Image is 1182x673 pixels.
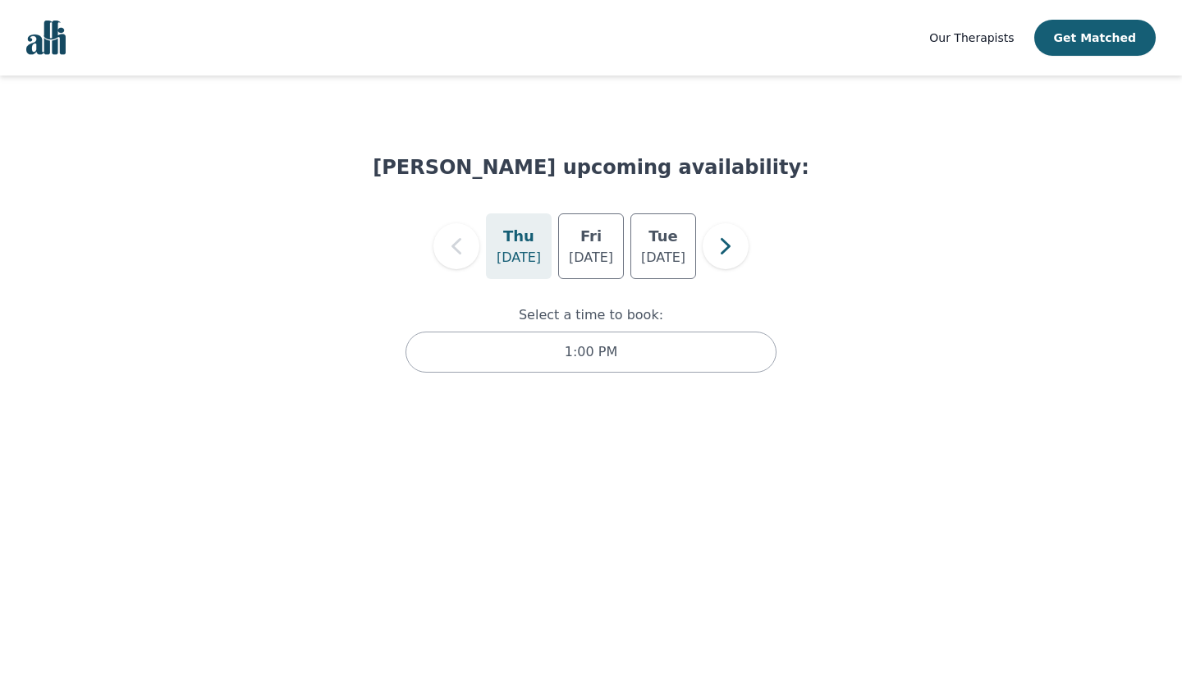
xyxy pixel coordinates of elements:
[503,225,534,248] h5: Thu
[399,305,783,325] p: Select a time to book:
[373,154,809,181] h1: [PERSON_NAME] upcoming availability:
[497,248,541,268] p: [DATE]
[648,225,677,248] h5: Tue
[569,248,613,268] p: [DATE]
[1034,20,1156,56] button: Get Matched
[580,225,602,248] h5: Fri
[929,31,1014,44] span: Our Therapists
[565,342,617,362] p: 1:00 PM
[641,248,685,268] p: [DATE]
[26,21,66,55] img: alli logo
[929,28,1014,48] a: Our Therapists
